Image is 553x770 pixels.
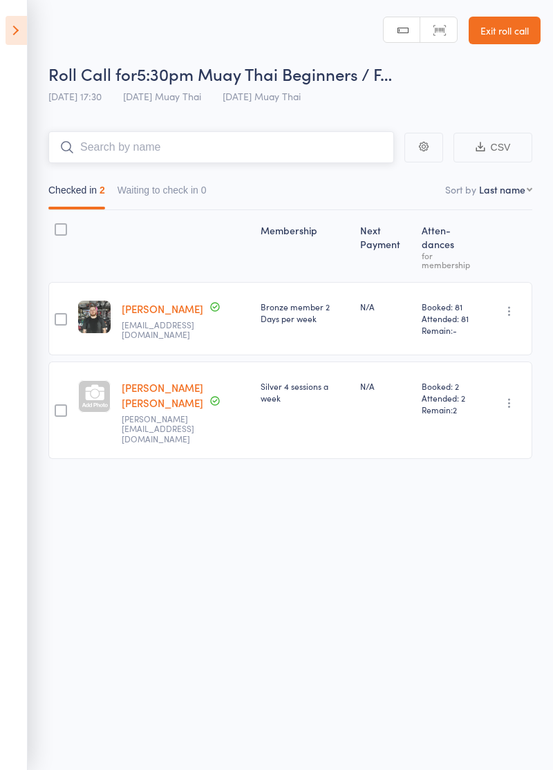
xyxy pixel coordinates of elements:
span: Roll Call for [48,62,137,85]
div: N/A [360,301,411,312]
div: N/A [360,380,411,392]
span: [DATE] Muay Thai [223,89,301,103]
div: Atten­dances [416,216,482,276]
span: [DATE] Muay Thai [123,89,201,103]
span: Attended: 2 [422,392,476,404]
label: Sort by [445,182,476,196]
span: [DATE] 17:30 [48,89,102,103]
img: image1727771630.png [78,301,111,333]
input: Search by name [48,131,394,163]
a: [PERSON_NAME] [PERSON_NAME] [122,380,203,410]
span: Booked: 2 [422,380,476,392]
div: Next Payment [355,216,416,276]
div: Silver 4 sessions a week [261,380,349,404]
a: Exit roll call [469,17,541,44]
button: CSV [453,133,532,162]
span: Remain: [422,324,476,336]
a: [PERSON_NAME] [122,301,203,316]
span: 2 [453,404,457,415]
button: Checked in2 [48,178,105,209]
small: Joshua@gmail.com [122,414,212,444]
div: Last name [479,182,525,196]
span: 5:30pm Muay Thai Beginners / F… [137,62,392,85]
div: 0 [201,185,207,196]
div: for membership [422,251,476,269]
small: Jack@gmail.com [122,320,212,340]
div: Bronze member 2 Days per week [261,301,349,324]
button: Waiting to check in0 [118,178,207,209]
div: 2 [100,185,105,196]
span: - [453,324,457,336]
div: Membership [255,216,355,276]
span: Booked: 81 [422,301,476,312]
span: Attended: 81 [422,312,476,324]
span: Remain: [422,404,476,415]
